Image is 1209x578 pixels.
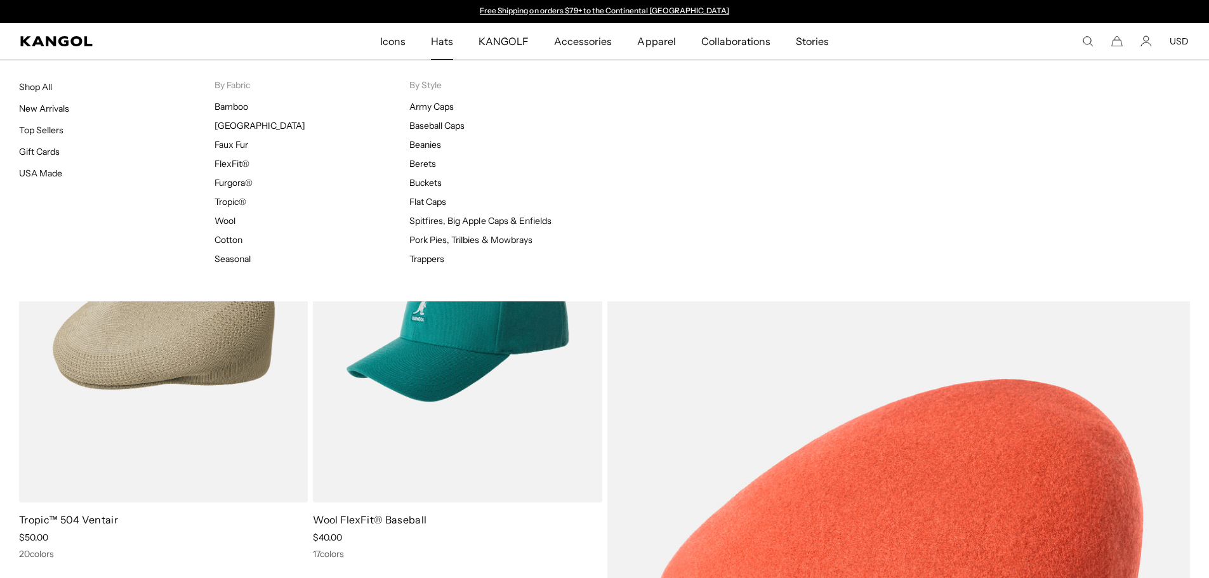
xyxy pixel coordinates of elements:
a: Hats [418,23,466,60]
a: Account [1140,36,1152,47]
a: Kangol [20,36,251,46]
a: Trappers [409,253,444,265]
a: Cotton [215,234,242,246]
a: Pork Pies, Trilbies & Mowbrays [409,234,532,246]
a: New Arrivals [19,103,69,114]
a: Accessories [541,23,624,60]
a: Beanies [409,139,441,150]
div: 17 colors [313,548,602,560]
a: USA Made [19,167,62,179]
span: Stories [796,23,829,60]
a: Wool FlexFit® Baseball [313,513,426,526]
button: Cart [1111,36,1123,47]
div: 20 colors [19,548,308,560]
a: Wool [215,215,235,227]
button: USD [1170,36,1189,47]
a: KANGOLF [466,23,541,60]
a: Tropic® [215,196,246,207]
a: Buckets [409,177,442,188]
span: Apparel [637,23,675,60]
span: Collaborations [701,23,770,60]
p: By Style [409,79,605,91]
a: Spitfires, Big Apple Caps & Enfields [409,215,552,227]
a: Berets [409,158,436,169]
div: Announcement [474,6,736,16]
a: Seasonal [215,253,251,265]
span: Icons [380,23,406,60]
img: Wool FlexFit® Baseball [313,140,602,502]
a: Apparel [624,23,688,60]
a: Bamboo [215,101,248,112]
a: Stories [783,23,842,60]
a: Flat Caps [409,196,446,207]
img: Tropic™ 504 Ventair [19,140,308,502]
a: Faux Fur [215,139,248,150]
span: KANGOLF [479,23,529,60]
a: FlexFit® [215,158,249,169]
a: Icons [367,23,418,60]
summary: Search here [1082,36,1093,47]
a: Army Caps [409,101,454,112]
div: 1 of 2 [474,6,736,16]
a: Gift Cards [19,146,60,157]
slideshow-component: Announcement bar [474,6,736,16]
a: Baseball Caps [409,120,465,131]
span: Accessories [554,23,612,60]
span: $50.00 [19,532,48,543]
span: Hats [431,23,453,60]
span: $40.00 [313,532,342,543]
p: By Fabric [215,79,410,91]
a: Free Shipping on orders $79+ to the Continental [GEOGRAPHIC_DATA] [480,6,729,15]
a: [GEOGRAPHIC_DATA] [215,120,305,131]
a: Collaborations [689,23,783,60]
a: Furgora® [215,177,253,188]
a: Top Sellers [19,124,63,136]
a: Shop All [19,81,52,93]
a: Tropic™ 504 Ventair [19,513,118,526]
